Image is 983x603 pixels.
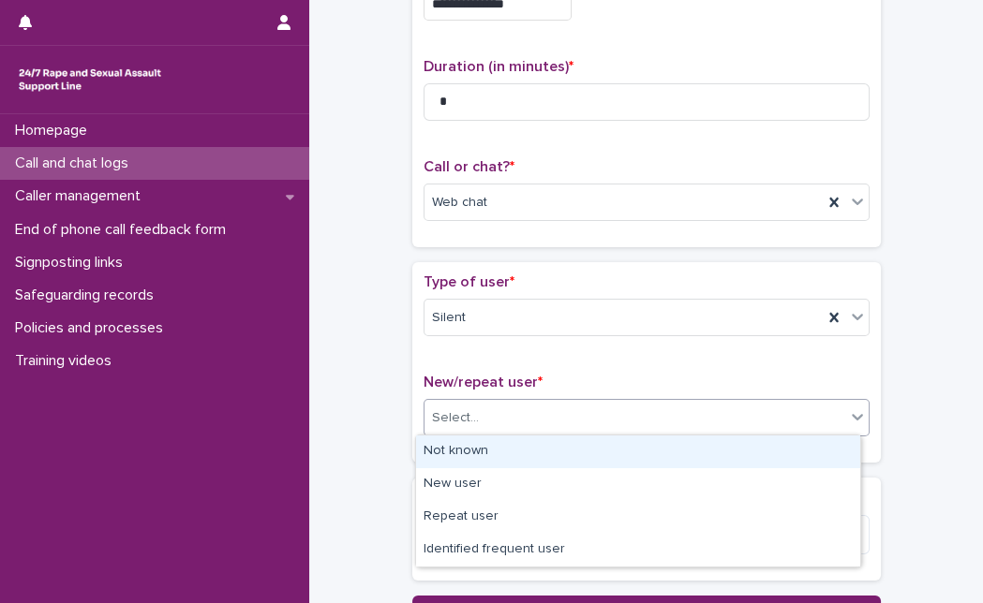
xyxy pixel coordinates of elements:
p: Signposting links [7,254,138,272]
p: Safeguarding records [7,287,169,304]
div: Identified frequent user [416,534,860,566]
span: Call or chat? [424,159,514,174]
p: Caller management [7,187,156,205]
img: rhQMoQhaT3yELyF149Cw [15,61,165,98]
div: Select... [432,408,479,428]
span: Silent [432,308,466,328]
p: Call and chat logs [7,154,143,172]
span: Duration (in minutes) [424,59,573,74]
p: Homepage [7,122,102,140]
span: Web chat [432,193,487,213]
p: End of phone call feedback form [7,221,241,239]
p: Policies and processes [7,319,178,337]
span: New/repeat user [424,375,543,390]
span: Type of user [424,274,514,289]
div: Repeat user [416,501,860,534]
p: Training videos [7,352,127,370]
div: Not known [416,435,860,468]
div: New user [416,468,860,501]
